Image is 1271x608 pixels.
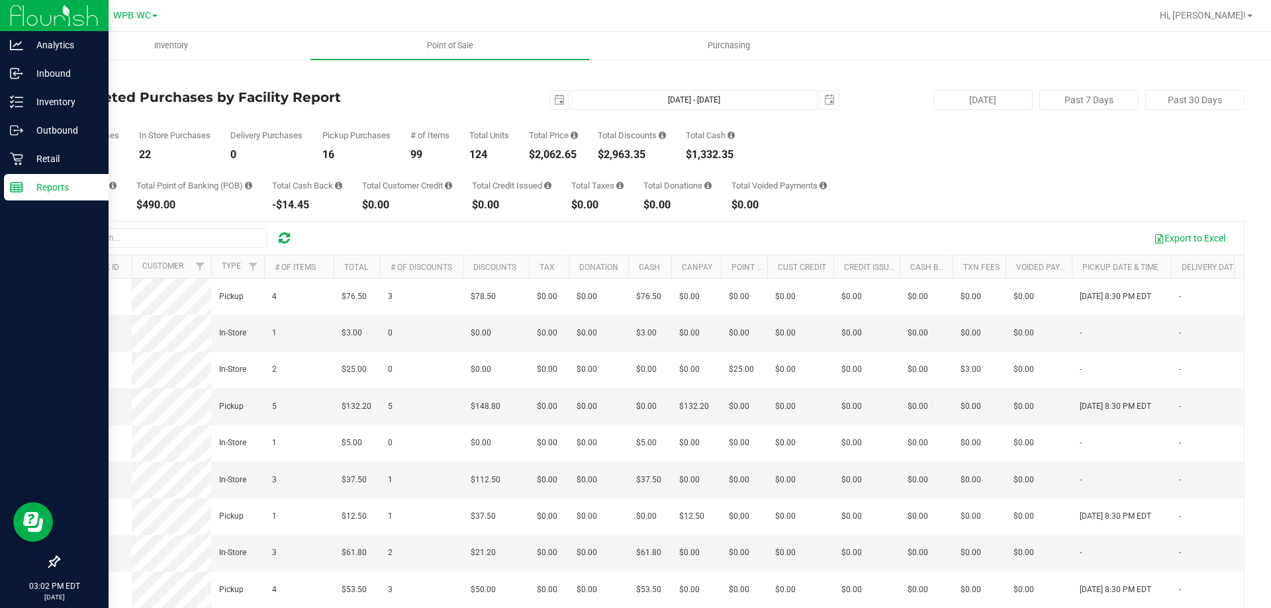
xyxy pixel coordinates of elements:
span: $0.00 [636,510,657,523]
div: 22 [139,150,211,160]
span: $0.00 [841,363,862,376]
span: - [1080,363,1082,376]
span: Pickup [219,584,244,596]
span: $0.00 [775,363,796,376]
span: - [1179,584,1181,596]
span: $0.00 [961,327,981,339]
span: In-Store [219,327,246,339]
div: $0.00 [571,200,624,210]
a: Pickup Date & Time [1082,263,1158,272]
span: 3 [388,584,393,596]
span: $5.00 [342,437,362,449]
span: $0.00 [775,510,796,523]
a: Inventory [32,32,310,60]
div: Total Cash Back [272,181,342,190]
span: $76.50 [636,290,661,303]
span: $61.80 [342,546,367,559]
span: $0.00 [729,290,749,303]
span: $0.00 [729,437,749,449]
span: 3 [388,290,393,303]
div: $0.00 [643,200,712,210]
span: $0.00 [1013,400,1034,413]
inline-svg: Inbound [10,67,23,80]
span: $0.00 [908,584,928,596]
span: $0.00 [908,437,928,449]
a: Total [344,263,368,272]
span: $61.80 [636,546,661,559]
a: Filter [189,255,211,278]
span: $0.00 [577,290,597,303]
div: -$14.45 [272,200,342,210]
span: $0.00 [841,546,862,559]
i: Sum of the successful, non-voided payments using account credit for all purchases in the date range. [445,181,452,190]
iframe: Resource center [13,502,53,542]
span: 1 [388,474,393,486]
span: $12.50 [342,510,367,523]
span: 1 [272,327,277,339]
span: Pickup [219,510,244,523]
span: $0.00 [908,327,928,339]
span: Pickup [219,400,244,413]
a: Credit Issued [844,263,899,272]
div: 16 [322,150,391,160]
span: $0.00 [841,290,862,303]
span: $0.00 [679,363,700,376]
a: Type [222,261,241,271]
span: $50.00 [471,584,496,596]
span: $0.00 [841,584,862,596]
span: In-Store [219,363,246,376]
i: Sum of all account credit issued for all refunds from returned purchases in the date range. [544,181,551,190]
span: 4 [272,584,277,596]
span: $37.50 [471,510,496,523]
span: $132.20 [679,400,709,413]
span: $0.00 [537,290,557,303]
span: $0.00 [537,474,557,486]
span: - [1179,400,1181,413]
a: Point of Banking (POB) [731,263,825,272]
span: $37.50 [636,474,661,486]
span: $0.00 [577,363,597,376]
span: 2 [272,363,277,376]
span: 4 [272,290,277,303]
i: Sum of the total prices of all purchases in the date range. [571,131,578,140]
p: Inventory [23,94,103,110]
a: Cash [639,263,660,272]
span: $0.00 [636,400,657,413]
span: $0.00 [908,546,928,559]
span: $0.00 [961,400,981,413]
span: 1 [272,510,277,523]
span: - [1080,437,1082,449]
span: $0.00 [775,584,796,596]
span: $3.00 [961,363,981,376]
span: - [1080,546,1082,559]
span: [DATE] 8:30 PM EDT [1080,290,1151,303]
span: $0.00 [471,437,491,449]
span: 5 [272,400,277,413]
span: $0.00 [577,400,597,413]
div: $0.00 [472,200,551,210]
span: $21.20 [471,546,496,559]
span: 3 [272,474,277,486]
span: - [1179,437,1181,449]
inline-svg: Reports [10,181,23,194]
span: $0.00 [537,400,557,413]
span: $0.00 [636,363,657,376]
div: Total Price [529,131,578,140]
a: Txn Fees [963,263,1000,272]
a: Cash Back [910,263,954,272]
span: $0.00 [908,363,928,376]
span: $53.50 [636,584,661,596]
span: $0.00 [537,327,557,339]
span: 3 [272,546,277,559]
button: [DATE] [933,90,1033,110]
span: $12.50 [679,510,704,523]
span: 0 [388,437,393,449]
span: 2 [388,546,393,559]
span: In-Store [219,437,246,449]
span: $3.00 [636,327,657,339]
span: - [1179,363,1181,376]
span: $0.00 [775,290,796,303]
span: $0.00 [961,546,981,559]
span: 0 [388,327,393,339]
span: $0.00 [1013,437,1034,449]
